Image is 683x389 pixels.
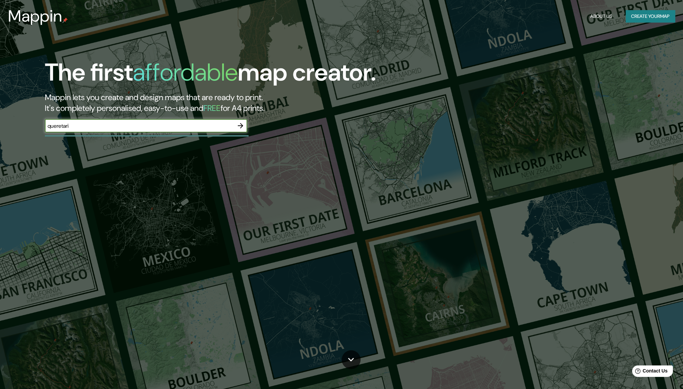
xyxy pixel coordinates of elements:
[62,18,68,23] img: mappin-pin
[626,10,675,23] button: Create yourmap
[45,58,376,92] h1: The first map creator.
[623,363,676,382] iframe: Help widget launcher
[45,122,234,130] input: Choose your favourite place
[203,103,221,113] h5: FREE
[45,92,387,114] h2: Mappin lets you create and design maps that are ready to print. It's completely personalised, eas...
[588,10,615,23] button: About Us
[8,7,62,26] h3: Mappin
[133,57,238,88] h1: affordable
